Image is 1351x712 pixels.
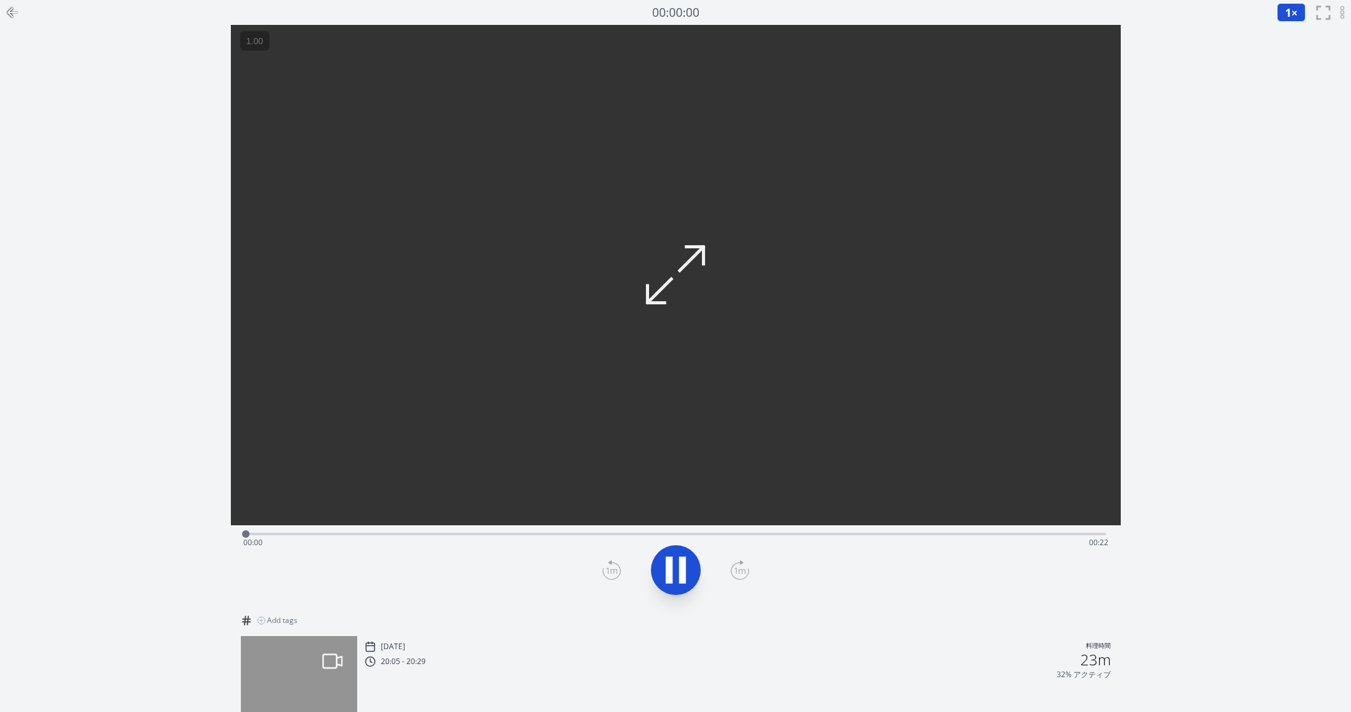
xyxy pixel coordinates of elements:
h2: 23m [1080,652,1111,667]
p: 料理時間 [1086,641,1111,652]
p: [DATE] [381,642,405,652]
p: 20:05 - 20:29 [381,657,426,667]
span: 00:22 [1089,537,1108,548]
span: 1 [1285,5,1291,20]
span: Add tags [267,616,297,625]
button: 1× [1277,3,1306,22]
a: 00:00:00 [652,4,699,22]
button: Add tags [252,611,302,630]
p: 32% アクティブ [1057,670,1111,680]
